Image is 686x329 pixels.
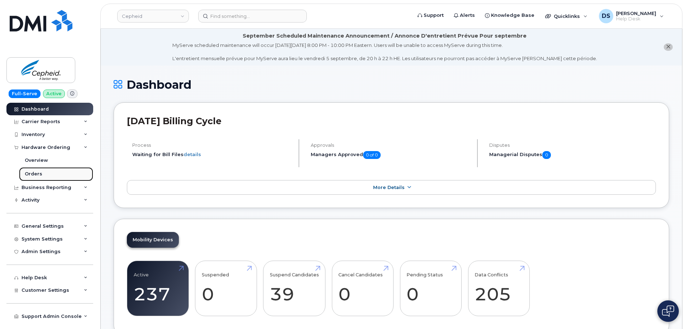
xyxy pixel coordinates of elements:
span: 0 of 0 [363,151,381,159]
h5: Managers Approved [311,151,471,159]
a: Pending Status 0 [406,265,455,312]
h2: [DATE] Billing Cycle [127,116,656,126]
h5: Managerial Disputes [489,151,656,159]
a: Mobility Devices [127,232,179,248]
a: Data Conflicts 205 [475,265,523,312]
img: Open chat [662,305,674,317]
a: Cancel Candidates 0 [338,265,387,312]
span: 0 [542,151,551,159]
a: Active 237 [134,265,182,312]
h1: Dashboard [114,78,669,91]
li: Waiting for Bill Files [132,151,292,158]
h4: Approvals [311,142,471,148]
h4: Process [132,142,292,148]
div: September Scheduled Maintenance Announcement / Annonce D'entretient Prévue Pour septembre [243,32,527,40]
a: details [184,151,201,157]
h4: Disputes [489,142,656,148]
div: MyServe scheduled maintenance will occur [DATE][DATE] 8:00 PM - 10:00 PM Eastern. Users will be u... [172,42,597,62]
a: Suspended 0 [202,265,250,312]
button: close notification [664,43,673,51]
span: More Details [373,185,405,190]
a: Suspend Candidates 39 [270,265,319,312]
